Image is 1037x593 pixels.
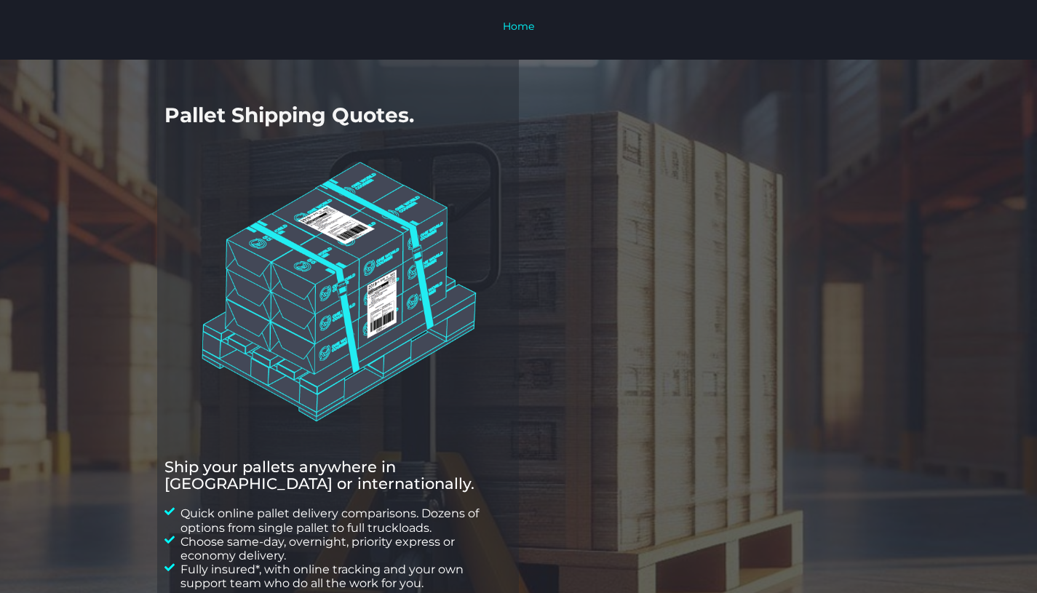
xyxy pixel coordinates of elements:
a: Home [503,20,534,33]
span: Fully insured*, with online tracking and your own support team who do all the work for you. [177,562,512,590]
h2: Ship your pallets anywhere in [GEOGRAPHIC_DATA] or internationally. [164,458,512,492]
span: Choose same-day, overnight, priority express or economy delivery.​ [177,535,512,562]
span: Quick online pallet delivery comparisons. Dozens of options from single pallet to full truckloads. [177,506,512,534]
p: Pallet Shipping Quotes. [164,105,512,125]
